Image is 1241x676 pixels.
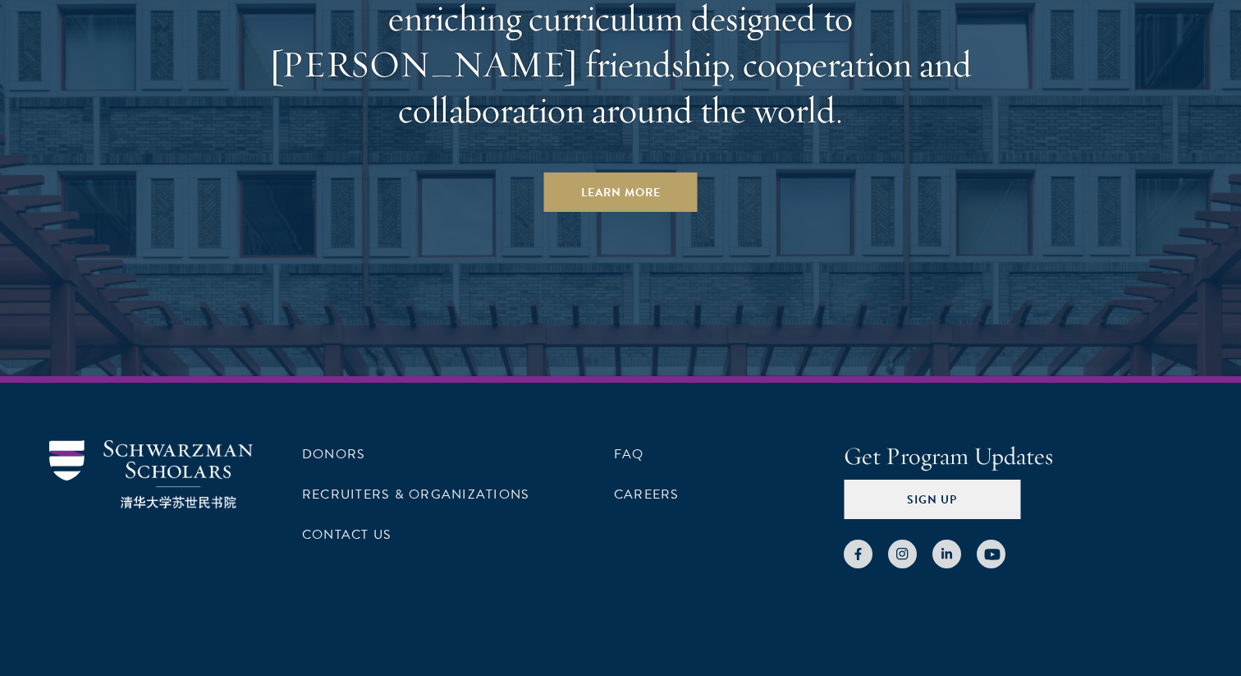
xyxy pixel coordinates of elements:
a: Careers [614,485,680,504]
button: Sign Up [844,480,1020,519]
h4: Get Program Updates [844,440,1192,473]
a: Recruiters & Organizations [302,485,529,504]
a: Contact Us [302,525,392,545]
img: Schwarzman Scholars [49,440,253,508]
a: Learn More [544,172,698,212]
a: Donors [302,444,365,464]
a: FAQ [614,444,644,464]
